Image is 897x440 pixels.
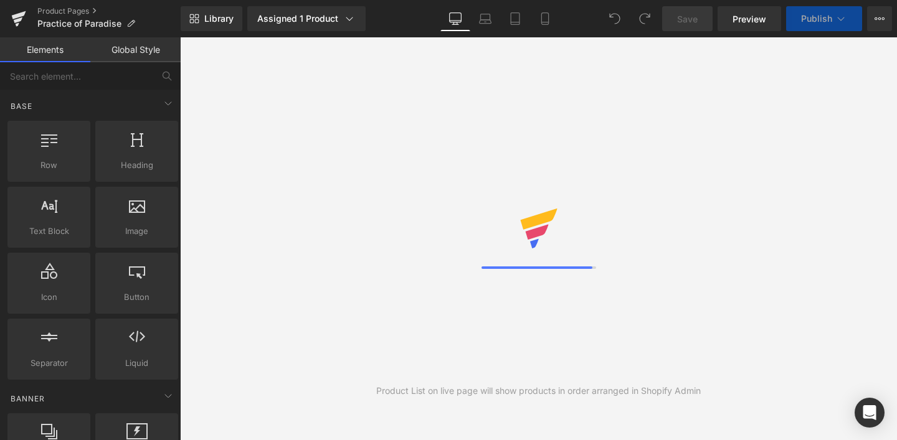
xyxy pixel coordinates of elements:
[99,225,174,238] span: Image
[37,19,121,29] span: Practice of Paradise
[602,6,627,31] button: Undo
[9,393,46,405] span: Banner
[801,14,832,24] span: Publish
[500,6,530,31] a: Tablet
[181,6,242,31] a: New Library
[530,6,560,31] a: Mobile
[204,13,234,24] span: Library
[99,159,174,172] span: Heading
[257,12,356,25] div: Assigned 1 Product
[99,357,174,370] span: Liquid
[376,384,701,398] div: Product List on live page will show products in order arranged in Shopify Admin
[11,159,87,172] span: Row
[99,291,174,304] span: Button
[786,6,862,31] button: Publish
[718,6,781,31] a: Preview
[677,12,698,26] span: Save
[632,6,657,31] button: Redo
[37,6,181,16] a: Product Pages
[11,291,87,304] span: Icon
[9,100,34,112] span: Base
[733,12,766,26] span: Preview
[11,225,87,238] span: Text Block
[440,6,470,31] a: Desktop
[855,398,885,428] div: Open Intercom Messenger
[90,37,181,62] a: Global Style
[867,6,892,31] button: More
[470,6,500,31] a: Laptop
[11,357,87,370] span: Separator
